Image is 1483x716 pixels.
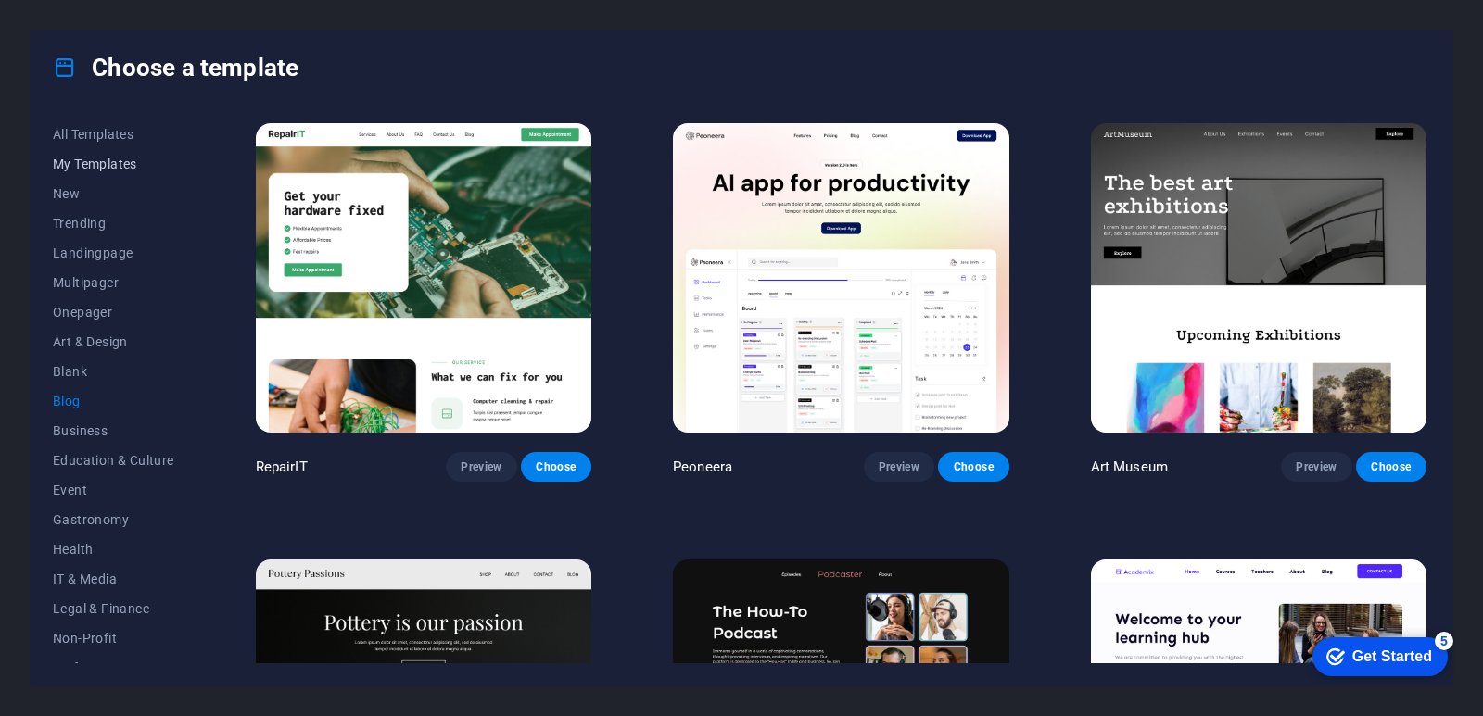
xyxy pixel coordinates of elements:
button: Choose [938,452,1008,482]
img: Art Museum [1091,123,1426,433]
button: Gastronomy [53,505,174,534]
button: Health [53,534,174,564]
button: All Templates [53,119,174,149]
button: Event [53,475,174,505]
span: Trending [53,216,174,231]
button: Multipager [53,268,174,297]
span: Preview [879,459,919,474]
button: Trending [53,208,174,238]
span: Preview [1296,459,1337,474]
button: My Templates [53,149,174,179]
img: Peoneera [673,123,1008,433]
button: New [53,179,174,208]
span: Event [53,483,174,497]
p: Art Museum [1091,458,1168,476]
button: Blog [53,386,174,416]
div: Get Started [55,20,134,37]
span: Performance [53,660,174,675]
button: Non-Profit [53,623,174,653]
button: Art & Design [53,327,174,357]
span: My Templates [53,157,174,171]
button: Education & Culture [53,446,174,475]
span: Business [53,423,174,438]
span: Education & Culture [53,453,174,468]
span: Art & Design [53,334,174,349]
button: IT & Media [53,564,174,594]
span: Health [53,542,174,557]
button: Landingpage [53,238,174,268]
span: Non-Profit [53,631,174,646]
span: Choose [953,459,994,474]
button: Blank [53,357,174,386]
span: Landingpage [53,245,174,260]
p: RepairIT [256,458,308,476]
span: Gastronomy [53,512,174,527]
button: Choose [521,452,591,482]
span: IT & Media [53,572,174,586]
button: Business [53,416,174,446]
button: Choose [1356,452,1426,482]
button: Onepager [53,297,174,327]
button: Preview [446,452,516,482]
button: Preview [1281,452,1351,482]
span: Choose [536,459,577,474]
span: Onepager [53,305,174,320]
span: Blank [53,364,174,379]
button: Preview [864,452,934,482]
span: Legal & Finance [53,601,174,616]
h4: Choose a template [53,53,298,82]
div: 5 [137,4,156,22]
span: Blog [53,394,174,408]
div: Get Started 5 items remaining, 0% complete [15,9,150,48]
span: Choose [1371,459,1412,474]
img: RepairIT [256,123,591,433]
span: New [53,186,174,201]
span: Preview [461,459,501,474]
span: All Templates [53,127,174,142]
button: Legal & Finance [53,594,174,623]
button: Performance [53,653,174,683]
p: Peoneera [673,458,732,476]
span: Multipager [53,275,174,290]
